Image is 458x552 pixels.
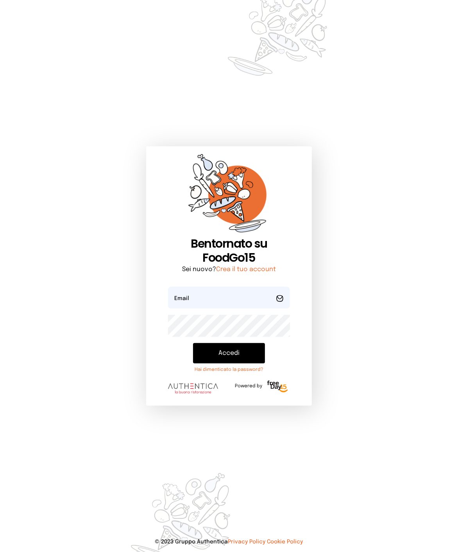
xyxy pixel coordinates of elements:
[267,539,303,545] a: Cookie Policy
[193,367,265,373] a: Hai dimenticato la password?
[188,154,270,237] img: sticker-orange.65babaf.png
[168,237,290,265] h1: Bentornato su FoodGo15
[168,383,218,394] img: logo.8f33a47.png
[265,379,290,395] img: logo-freeday.3e08031.png
[193,343,265,363] button: Accedi
[235,383,262,389] span: Powered by
[228,539,266,545] a: Privacy Policy
[168,265,290,274] p: Sei nuovo?
[216,266,276,273] a: Crea il tuo account
[13,538,445,546] p: © 2023 Gruppo Authentica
